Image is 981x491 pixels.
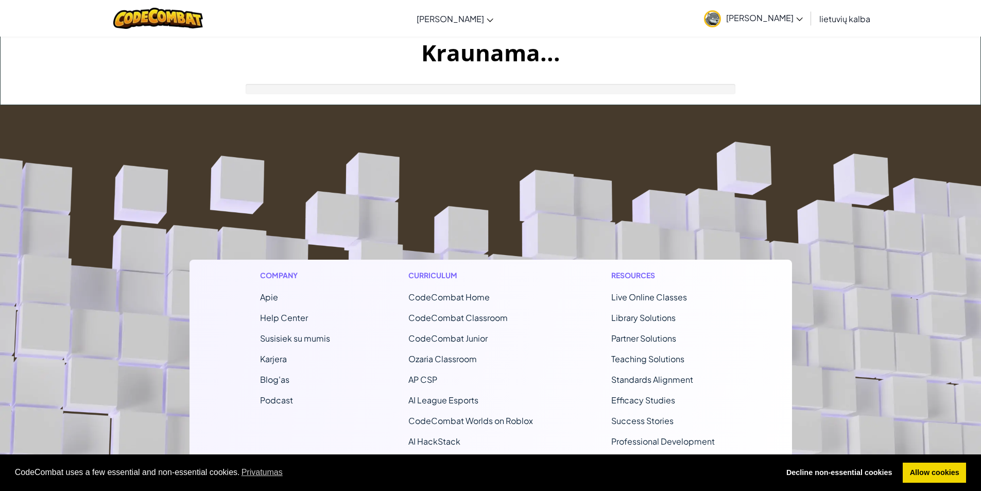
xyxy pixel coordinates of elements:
a: Professional Development [611,436,715,447]
a: AP CSP [408,374,437,385]
h1: Resources [611,270,721,281]
h1: Company [260,270,330,281]
span: [PERSON_NAME] [726,12,803,23]
a: lietuvių kalba [814,5,875,32]
a: Library Solutions [611,312,676,323]
a: Karjera [260,353,287,364]
a: Teaching Solutions [611,353,684,364]
a: [PERSON_NAME] [411,5,498,32]
a: CodeCombat Junior [408,333,488,344]
h1: Kraunama... [1,37,980,69]
a: learn more about cookies [240,465,284,480]
a: allow cookies [903,463,966,483]
a: [PERSON_NAME] [699,2,808,35]
a: Podcast [260,395,293,405]
a: CodeCombat Worlds on Roblox [408,415,533,426]
span: [PERSON_NAME] [417,13,484,24]
a: Ozaria Classroom [408,353,477,364]
a: Blog'as [260,374,289,385]
span: CodeCombat uses a few essential and non-essential cookies. [15,465,771,480]
a: Partner Solutions [611,333,676,344]
a: Standards Alignment [611,374,693,385]
a: Help Center [260,312,308,323]
span: CodeCombat Home [408,292,490,302]
a: Apie [260,292,278,302]
a: Success Stories [611,415,674,426]
span: lietuvių kalba [819,13,870,24]
a: CodeCombat Classroom [408,312,508,323]
a: deny cookies [779,463,899,483]
a: Efficacy Studies [611,395,675,405]
a: Live Online Classes [611,292,687,302]
h1: Curriculum [408,270,533,281]
img: avatar [704,10,721,27]
img: CodeCombat logo [113,8,203,29]
span: Susisiek su mumis [260,333,330,344]
a: AI League Esports [408,395,478,405]
a: AI HackStack [408,436,460,447]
